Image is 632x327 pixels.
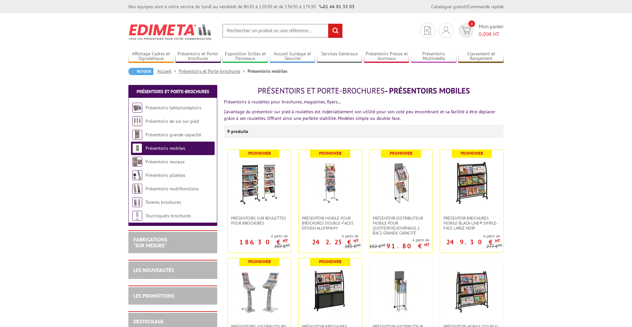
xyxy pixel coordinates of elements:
span: Présentoir-distributeur mobile pour quotidiens/journaux, 2 bacs grande capacité [373,216,429,235]
span: 0 [468,20,475,27]
p: 186.30 € [239,240,288,244]
span: 0,00 [479,31,489,37]
a: Présentoirs multifonctions [145,186,199,192]
a: Présentoirs et Porte-brochures [137,89,209,95]
b: Promoweb [461,150,483,156]
span: Présentoir Brochures mobile Black-Line® simple-face large noir [443,216,500,231]
a: LES NOUVEAUTÉS [133,267,174,273]
sup: HT [286,243,290,247]
a: Présentoirs muraux [145,159,185,165]
span: A partir de [299,233,358,239]
p: 207 € [274,244,290,249]
img: devis rapide [442,26,450,34]
span: Mon panier [479,23,504,38]
a: Présentoirs grande capacité [145,132,201,138]
p: 285 € [345,244,361,249]
img: Présentoirs multifonctions [132,184,142,194]
span: Présentoirs sur roulettes pour brochures [231,216,288,226]
sup: HT [356,243,361,247]
a: Catalogue gratuit [431,4,467,10]
a: Présentoirs pliables [145,172,185,178]
a: Présentoirs sur roulettes pour brochures [228,216,291,226]
a: Présentoirs mobiles [145,145,185,151]
b: Promoweb [248,150,271,156]
p: 9 produits [227,125,252,138]
img: Tourniquets brochures [132,211,142,221]
img: devis rapide [461,27,471,34]
a: devis rapide 0 Mon panier 0,00€ HT [457,23,504,38]
sup: HT [495,238,500,244]
a: Présentoir Brochures mobile Black-Line® simple-face large noir [440,216,503,231]
img: Présentoir-Distributeur mobile pour journaux/magazines 1 bac grande capacité [378,268,424,314]
img: devis rapide [424,26,431,35]
img: Présentoir Brochures mobile Black-Line® simple-face large noir [449,160,495,206]
a: Retour [128,68,153,75]
img: Présentoir brochures mobile Black-Line® avec réserve et 2 tablettes inclinées - NOIR [310,268,350,314]
a: Présentoir mobile pour brochures double-faces Design aluminium [299,216,362,231]
input: rechercher [328,24,342,38]
span: A partir de [440,233,500,239]
img: Présentoirs table/comptoirs [132,103,142,113]
b: Promoweb [248,259,271,264]
a: Services Généraux [317,51,362,62]
strong: 01 46 81 33 03 [319,4,355,10]
a: Présentoirs de sol sur pied [145,118,199,124]
img: Edimeta [128,20,212,44]
div: Nos équipes sont à votre service du lundi au vendredi de 8h30 à 12h30 et de 13h30 à 17h30 [128,3,355,10]
img: Présentoir mobile pour brochures double-faces Design aluminium [307,160,353,206]
a: LES PROMOTIONS [133,292,174,299]
p: 102 € [369,244,385,249]
a: Présentoirs Multimédia [411,51,457,62]
span: A partir de [369,237,429,243]
a: Présentoirs table/comptoirs [145,105,201,111]
sup: HT [283,238,288,244]
a: Commande rapide [468,4,504,10]
img: Présentoirs pliables [132,170,142,180]
img: Présentoirs sur roulettes pour brochures [236,160,282,206]
a: DESTOCKAGE [133,318,164,325]
img: Présentoirs muraux [132,157,142,167]
sup: HT [424,242,429,248]
a: Présentoir-distributeur mobile pour quotidiens/journaux, 2 bacs grande capacité [369,216,433,235]
span: Présentoir mobile pour brochures double-faces Design aluminium [302,216,358,231]
a: Classement et Rangement [458,51,504,62]
p: 277 € [487,244,502,249]
span: A partir de [228,233,288,239]
span: € HT [479,30,504,38]
b: Promoweb [390,150,412,156]
img: Présentoirs grande capacité [132,130,142,140]
sup: HT [381,243,385,247]
img: Totems brochures [132,197,142,207]
a: Accueil [157,68,179,74]
div: | [431,3,504,10]
a: Totems brochures [145,199,181,205]
a: Affichage Cadres et Signalétique [128,51,174,62]
sup: HT [498,243,502,247]
img: Présentoirs-distributeurs mobiles pour brochures, format portrait ou paysage avec capot et porte-... [236,268,282,314]
img: Présentoir mobile double-faces pour brochures Black-Line® 6 tablettes inclinées - NOIR [449,268,495,314]
a: Présentoirs et Porte-brochures [175,51,221,62]
b: Promoweb [319,150,342,156]
p: Présentoirs à roulettes pour brochures, magazines, flyers… [224,98,504,105]
li: Présentoirs mobiles [248,68,287,74]
span: Présentoirs et Porte-brochures [258,86,385,96]
a: Tourniquets brochures [145,213,191,219]
a: FABRICATIONS"Sur Mesure" [133,236,167,249]
input: Rechercher un produit ou une référence... [222,24,343,38]
b: Promoweb [319,259,342,264]
a: Présentoirs Presse et Journaux [364,51,409,62]
img: Présentoirs mobiles [132,143,142,153]
p: L’avantage du présentoir sur pied à roulettes est indéniablement son utilité pour son coté peu en... [224,108,504,122]
a: Exposition Grilles et Panneaux [223,51,268,62]
img: Présentoirs de sol sur pied [132,116,142,126]
p: 242.25 € [312,240,358,244]
p: 249.30 € [446,240,500,244]
h1: - Présentoirs mobiles [224,87,504,95]
p: 91.80 € [386,244,429,248]
sup: HT [354,238,358,244]
a: Présentoirs et Porte-brochures [179,68,248,74]
a: Accueil Guidage et Sécurité [270,51,315,62]
img: Présentoir-distributeur mobile pour quotidiens/journaux, 2 bacs grande capacité [378,160,424,206]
